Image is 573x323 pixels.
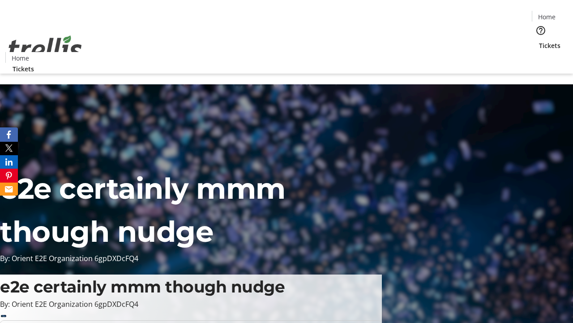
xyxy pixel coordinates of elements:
button: Cart [532,50,550,68]
span: Home [538,12,556,22]
a: Home [532,12,561,22]
a: Tickets [5,64,41,74]
button: Help [532,22,550,39]
span: Tickets [539,41,560,50]
span: Tickets [13,64,34,74]
a: Tickets [532,41,568,50]
img: Orient E2E Organization 6gpDXDcFQ4's Logo [5,26,85,70]
a: Home [6,53,34,63]
span: Home [12,53,29,63]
